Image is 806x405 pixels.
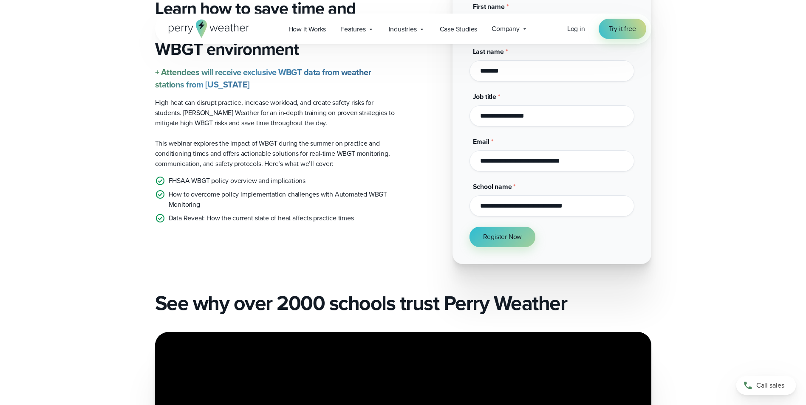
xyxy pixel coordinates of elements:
[756,380,784,391] span: Call sales
[492,24,520,34] span: Company
[599,19,646,39] a: Try it free
[473,2,505,11] span: First name
[169,189,396,210] p: How to overcome policy implementation challenges with Automated WBGT Monitoring
[469,227,536,247] button: Register Now
[440,24,478,34] span: Case Studies
[340,24,365,34] span: Features
[473,47,504,56] span: Last name
[169,176,305,186] p: FHSAA WBGT policy overview and implications
[155,138,396,169] p: This webinar explores the impact of WBGT during the summer on practice and conditioning times and...
[155,98,396,128] p: High heat can disrupt practice, increase workload, and create safety risks for students. [PERSON_...
[567,24,585,34] a: Log in
[288,24,326,34] span: How it Works
[281,20,334,38] a: How it Works
[433,20,485,38] a: Case Studies
[155,291,651,315] h2: See why over 2000 schools trust Perry Weather
[473,137,489,146] span: Email
[483,232,522,242] span: Register Now
[169,213,354,223] p: Data Reveal: How the current state of heat affects practice times
[389,24,417,34] span: Industries
[736,376,796,395] a: Call sales
[473,182,512,191] span: School name
[155,66,371,91] strong: + Attendees will receive exclusive WBGT data from weather stations from [US_STATE]
[473,92,496,101] span: Job title
[609,24,636,34] span: Try it free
